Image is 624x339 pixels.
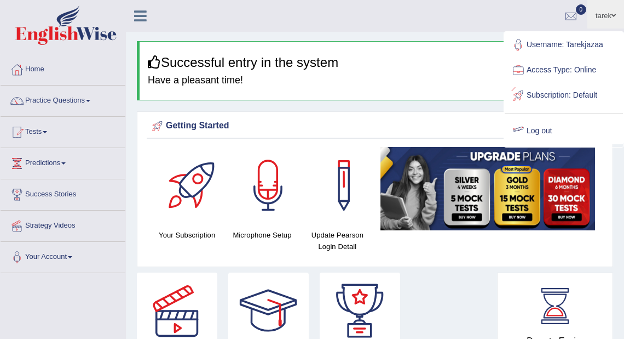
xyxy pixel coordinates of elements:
a: Tests [1,117,125,144]
a: Access Type: Online [505,58,623,83]
a: Username: Tarekjazaa [505,32,623,58]
h4: Update Pearson Login Detail [305,229,369,252]
a: Subscription: Default [505,83,623,108]
a: Predictions [1,148,125,176]
a: Practice Questions [1,86,125,113]
a: Log out [505,118,623,144]
img: small5.jpg [380,147,595,230]
a: Home [1,54,125,82]
h4: Microphone Setup [230,229,294,241]
span: 0 [576,4,587,15]
h4: Your Subscription [155,229,219,241]
h4: Have a pleasant time! [148,75,604,86]
div: Getting Started [149,118,600,134]
a: Success Stories [1,179,125,207]
h3: Successful entry in the system [148,55,604,70]
a: Strategy Videos [1,211,125,238]
a: Your Account [1,242,125,269]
